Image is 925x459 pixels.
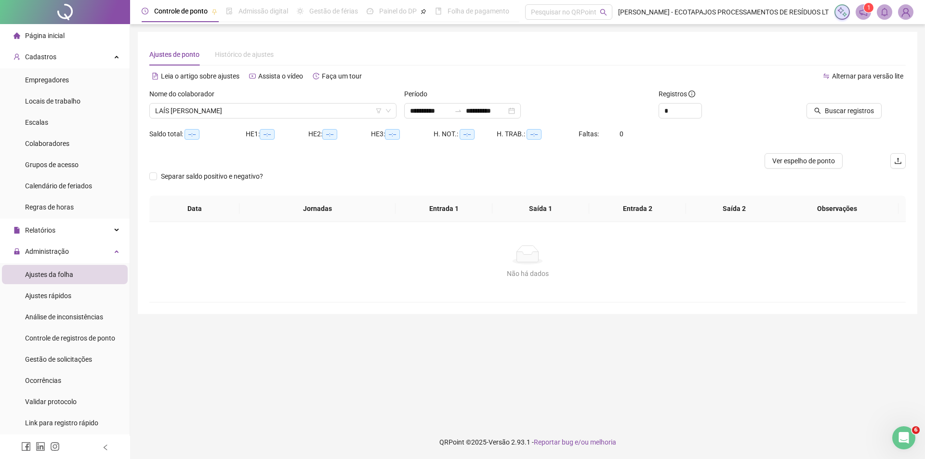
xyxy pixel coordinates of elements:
[130,425,925,459] footer: QRPoint © 2025 - 2.93.1 -
[142,8,148,14] span: clock-circle
[13,32,20,39] span: home
[454,107,462,115] span: swap-right
[600,9,607,16] span: search
[246,129,308,140] div: HE 1:
[371,129,434,140] div: HE 3:
[435,8,442,14] span: book
[497,129,579,140] div: H. TRAB.:
[211,9,217,14] span: pushpin
[25,161,79,169] span: Grupos de acesso
[102,444,109,451] span: left
[249,73,256,79] span: youtube
[912,426,920,434] span: 6
[161,72,239,80] span: Leia o artigo sobre ajustes
[837,7,847,17] img: sparkle-icon.fc2bf0ac1784a2077858766a79e2daf3.svg
[659,89,695,99] span: Registros
[899,5,913,19] img: 81269
[50,442,60,451] span: instagram
[149,129,246,140] div: Saldo total:
[25,419,98,427] span: Link para registro rápido
[404,89,434,99] label: Período
[25,203,74,211] span: Regras de horas
[376,108,382,114] span: filter
[25,271,73,278] span: Ajustes da folha
[25,377,61,384] span: Ocorrências
[814,107,821,114] span: search
[825,105,874,116] span: Buscar registros
[379,7,417,15] span: Painel do DP
[25,76,69,84] span: Empregadores
[880,8,889,16] span: bell
[618,7,829,17] span: [PERSON_NAME] - ECOTAPAJOS PROCESSAMENTOS DE RESÍDUOS LT
[385,108,391,114] span: down
[21,442,31,451] span: facebook
[25,97,80,105] span: Locais de trabalho
[25,118,48,126] span: Escalas
[297,8,304,14] span: sun
[806,103,882,118] button: Buscar registros
[832,72,903,80] span: Alternar para versão lite
[215,51,274,58] span: Histórico de ajustes
[308,129,371,140] div: HE 2:
[772,156,835,166] span: Ver espelho de ponto
[25,334,115,342] span: Controle de registros de ponto
[309,7,358,15] span: Gestão de férias
[25,313,103,321] span: Análise de inconsistências
[534,438,616,446] span: Reportar bug e/ou melhoria
[25,53,56,61] span: Cadastros
[161,268,894,279] div: Não há dados
[859,8,868,16] span: notification
[492,196,589,222] th: Saída 1
[460,129,475,140] span: --:--
[25,32,65,39] span: Página inicial
[157,171,267,182] span: Separar saldo positivo e negativo?
[25,182,92,190] span: Calendário de feriados
[396,196,492,222] th: Entrada 1
[149,196,239,222] th: Data
[185,129,199,140] span: --:--
[13,227,20,234] span: file
[25,226,55,234] span: Relatórios
[783,203,891,214] span: Observações
[489,438,510,446] span: Versão
[454,107,462,115] span: to
[239,196,396,222] th: Jornadas
[25,140,69,147] span: Colaboradores
[589,196,686,222] th: Entrada 2
[620,130,623,138] span: 0
[367,8,373,14] span: dashboard
[154,7,208,15] span: Controle de ponto
[36,442,45,451] span: linkedin
[258,72,303,80] span: Assista o vídeo
[149,51,199,58] span: Ajustes de ponto
[152,73,159,79] span: file-text
[434,129,497,140] div: H. NOT.:
[13,53,20,60] span: user-add
[823,73,830,79] span: swap
[226,8,233,14] span: file-done
[421,9,426,14] span: pushpin
[864,3,873,13] sup: 1
[686,196,783,222] th: Saída 2
[867,4,871,11] span: 1
[25,355,92,363] span: Gestão de solicitações
[892,426,915,449] iframe: Intercom live chat
[765,153,843,169] button: Ver espelho de ponto
[579,130,600,138] span: Faltas:
[13,248,20,255] span: lock
[688,91,695,97] span: info-circle
[25,292,71,300] span: Ajustes rápidos
[448,7,509,15] span: Folha de pagamento
[776,196,899,222] th: Observações
[260,129,275,140] span: --:--
[155,104,391,118] span: LAÍS VICTORIA FELISBERTO
[322,72,362,80] span: Faça um tour
[322,129,337,140] span: --:--
[149,89,221,99] label: Nome do colaborador
[25,248,69,255] span: Administração
[894,157,902,165] span: upload
[313,73,319,79] span: history
[385,129,400,140] span: --:--
[238,7,288,15] span: Admissão digital
[527,129,542,140] span: --:--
